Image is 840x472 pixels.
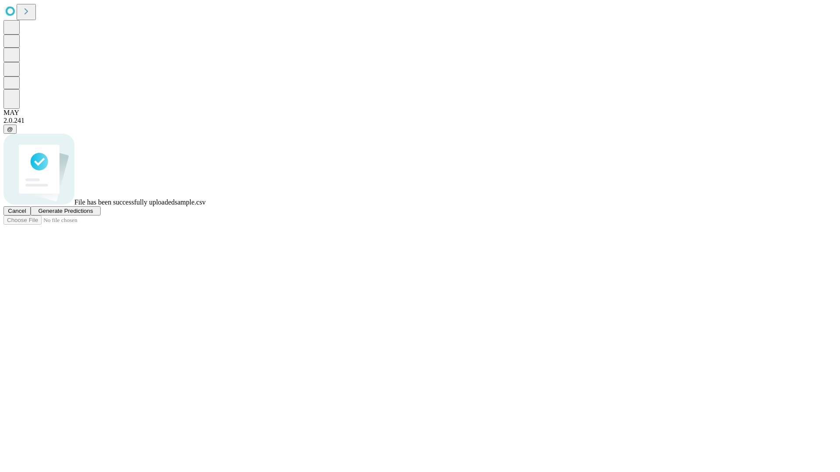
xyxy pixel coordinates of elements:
span: File has been successfully uploaded [74,198,175,206]
div: 2.0.241 [3,117,836,125]
span: Cancel [8,208,26,214]
div: MAY [3,109,836,117]
button: Cancel [3,206,31,215]
span: sample.csv [175,198,206,206]
span: Generate Predictions [38,208,93,214]
span: @ [7,126,13,132]
button: @ [3,125,17,134]
button: Generate Predictions [31,206,101,215]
